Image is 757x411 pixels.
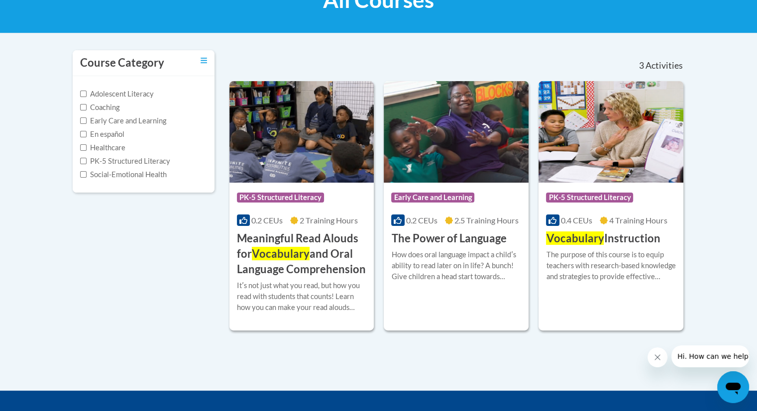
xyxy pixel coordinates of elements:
[6,7,81,15] span: Hi. How can we help?
[546,249,676,282] div: The purpose of this course is to equip teachers with research-based knowledge and strategies to p...
[201,55,207,66] a: Toggle collapse
[539,81,683,183] img: Course Logo
[237,193,324,203] span: PK-5 Structured Literacy
[546,231,604,245] span: Vocabulary
[251,215,283,225] span: 0.2 CEUs
[80,131,87,137] input: Checkbox for Options
[561,215,592,225] span: 0.4 CEUs
[391,249,521,282] div: How does oral language impact a childʹs ability to read later on in life? A bunch! Give children ...
[237,280,367,313] div: Itʹs not just what you read, but how you read with students that counts! Learn how you can make y...
[384,81,529,183] img: Course Logo
[229,81,374,330] a: Course LogoPK-5 Structured Literacy0.2 CEUs2 Training Hours Meaningful Read Alouds forVocabularya...
[546,193,633,203] span: PK-5 Structured Literacy
[80,171,87,178] input: Checkbox for Options
[80,117,87,124] input: Checkbox for Options
[648,347,667,367] iframe: Close message
[80,102,119,113] label: Coaching
[300,215,358,225] span: 2 Training Hours
[80,169,167,180] label: Social-Emotional Health
[80,158,87,164] input: Checkbox for Options
[229,81,374,183] img: Course Logo
[609,215,667,225] span: 4 Training Hours
[80,55,164,71] h3: Course Category
[671,345,749,367] iframe: Message from company
[252,247,310,260] span: Vocabulary
[717,371,749,403] iframe: Button to launch messaging window
[80,129,124,140] label: En español
[539,81,683,330] a: Course LogoPK-5 Structured Literacy0.4 CEUs4 Training Hours VocabularyInstructionThe purpose of t...
[237,231,367,277] h3: Meaningful Read Alouds for and Oral Language Comprehension
[80,89,154,100] label: Adolescent Literacy
[391,193,474,203] span: Early Care and Learning
[80,104,87,110] input: Checkbox for Options
[80,142,125,153] label: Healthcare
[384,81,529,330] a: Course LogoEarly Care and Learning0.2 CEUs2.5 Training Hours The Power of LanguageHow does oral l...
[546,231,660,246] h3: Instruction
[80,115,166,126] label: Early Care and Learning
[646,60,683,71] span: Activities
[406,215,437,225] span: 0.2 CEUs
[639,60,644,71] span: 3
[391,231,506,246] h3: The Power of Language
[80,91,87,97] input: Checkbox for Options
[80,156,170,167] label: PK-5 Structured Literacy
[454,215,519,225] span: 2.5 Training Hours
[80,144,87,151] input: Checkbox for Options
